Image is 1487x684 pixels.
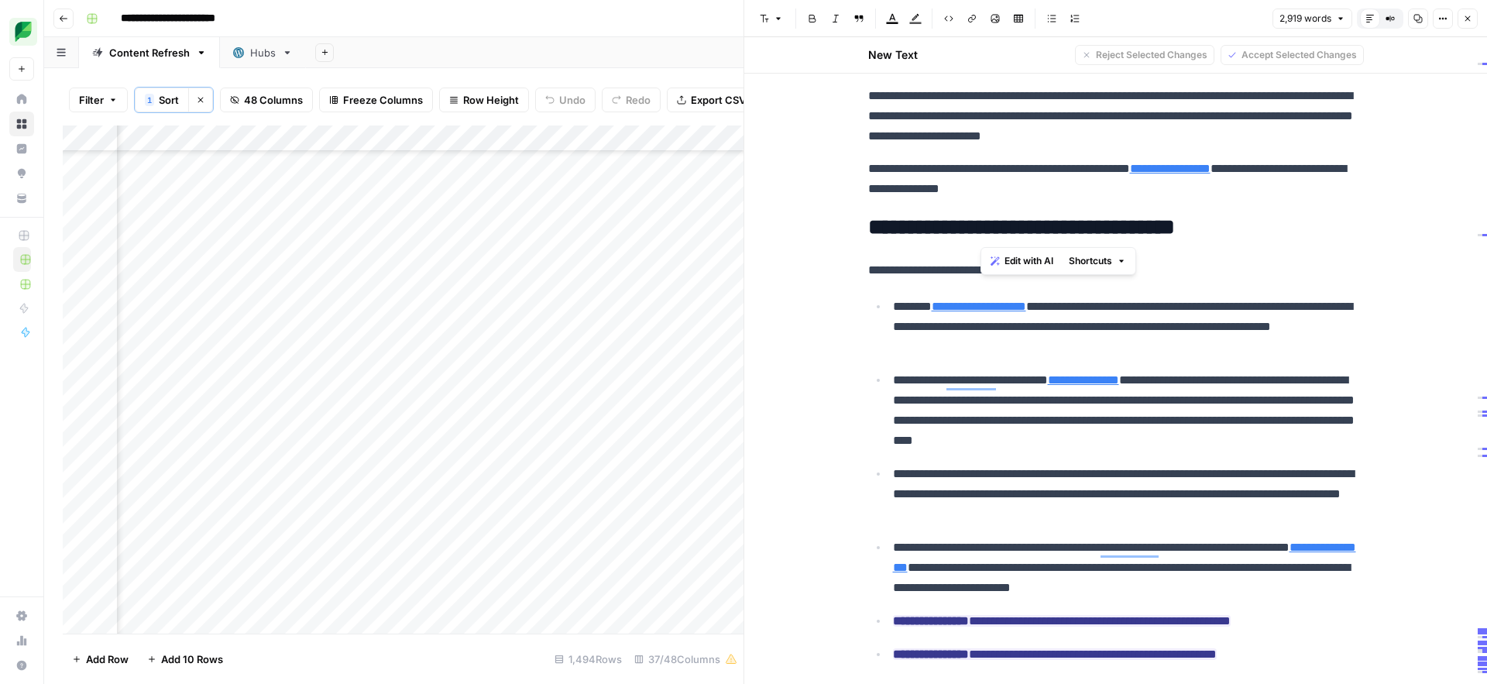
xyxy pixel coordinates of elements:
[161,651,223,667] span: Add 10 Rows
[602,88,661,112] button: Redo
[109,45,190,60] div: Content Refresh
[691,92,746,108] span: Export CSV
[1272,9,1352,29] button: 2,919 words
[9,653,34,678] button: Help + Support
[1221,45,1364,65] button: Accept Selected Changes
[250,45,276,60] div: Hubs
[548,647,628,672] div: 1,494 Rows
[343,92,423,108] span: Freeze Columns
[159,92,179,108] span: Sort
[9,112,34,136] a: Browse
[1069,254,1112,268] span: Shortcuts
[145,94,154,106] div: 1
[9,12,34,51] button: Workspace: SproutSocial
[1063,251,1132,271] button: Shortcuts
[1075,45,1214,65] button: Reject Selected Changes
[63,647,138,672] button: Add Row
[69,88,128,112] button: Filter
[9,87,34,112] a: Home
[626,92,651,108] span: Redo
[1096,48,1207,62] span: Reject Selected Changes
[559,92,586,108] span: Undo
[220,37,306,68] a: Hubs
[984,251,1059,271] button: Edit with AI
[1004,254,1053,268] span: Edit with AI
[319,88,433,112] button: Freeze Columns
[1279,12,1331,26] span: 2,919 words
[86,651,129,667] span: Add Row
[9,161,34,186] a: Opportunities
[628,647,743,672] div: 37/48 Columns
[463,92,519,108] span: Row Height
[535,88,596,112] button: Undo
[9,18,37,46] img: SproutSocial Logo
[220,88,313,112] button: 48 Columns
[244,92,303,108] span: 48 Columns
[9,603,34,628] a: Settings
[79,37,220,68] a: Content Refresh
[138,647,232,672] button: Add 10 Rows
[9,628,34,653] a: Usage
[868,47,918,63] h2: New Text
[1241,48,1357,62] span: Accept Selected Changes
[135,88,188,112] button: 1Sort
[79,92,104,108] span: Filter
[147,94,152,106] span: 1
[439,88,529,112] button: Row Height
[667,88,756,112] button: Export CSV
[9,136,34,161] a: Insights
[9,186,34,211] a: Your Data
